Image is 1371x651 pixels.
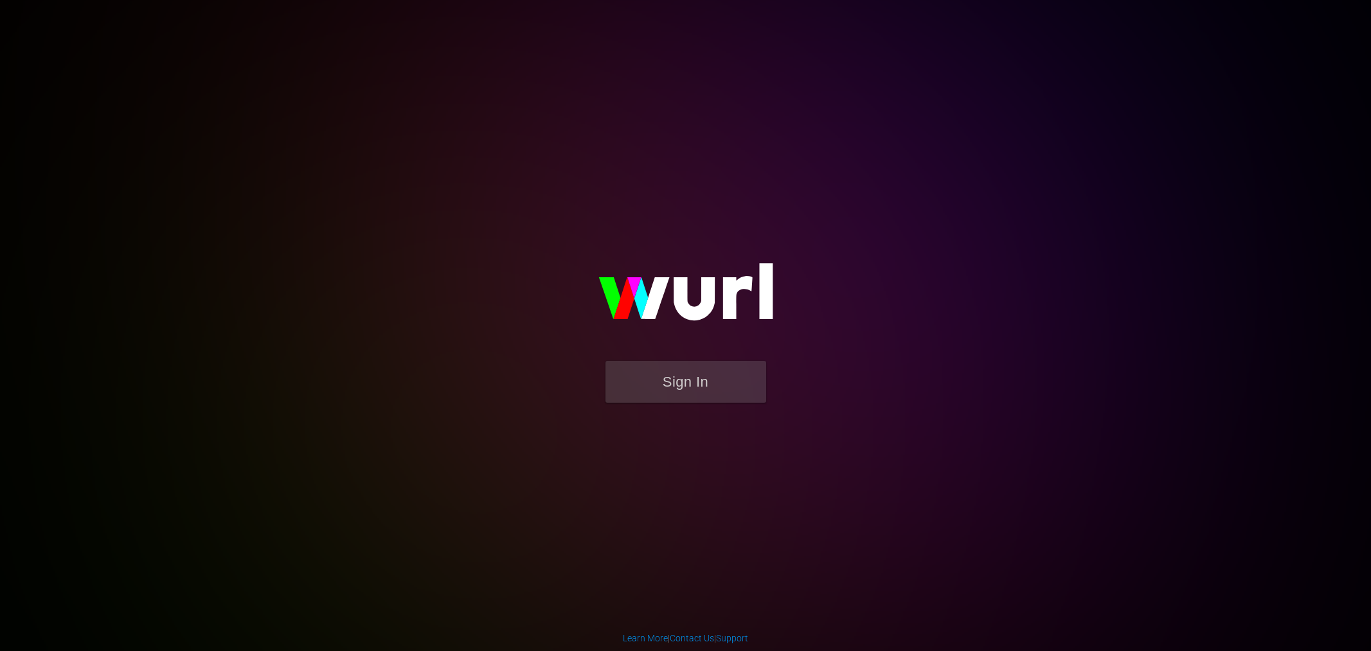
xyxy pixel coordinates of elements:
a: Contact Us [670,633,714,643]
img: wurl-logo-on-black-223613ac3d8ba8fe6dc639794a292ebdb59501304c7dfd60c99c58986ef67473.svg [557,235,814,360]
a: Learn More [623,633,668,643]
div: | | [623,632,748,645]
button: Sign In [605,361,766,403]
a: Support [716,633,748,643]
